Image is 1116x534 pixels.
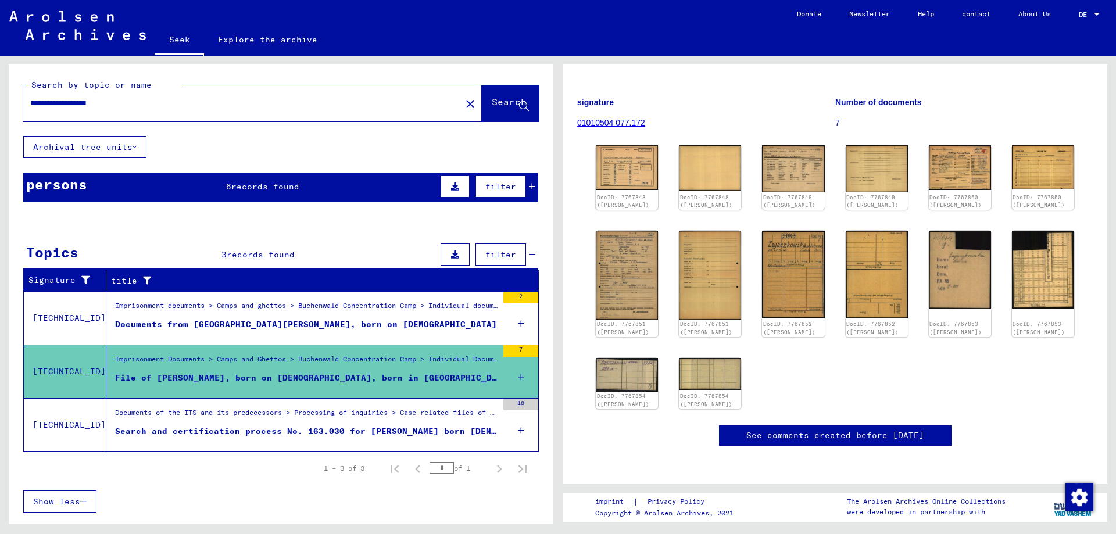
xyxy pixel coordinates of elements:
button: First page [383,457,406,480]
font: imprint [595,497,624,506]
div: Signature [28,271,109,290]
a: DocID: 7767852 ([PERSON_NAME]) [846,321,899,335]
font: About Us [1018,9,1051,18]
button: filter [475,243,526,266]
font: Imprisonment documents > Camps and ghettos > Buchenwald Concentration Camp > Individual documents... [115,301,1010,310]
font: Show less [33,496,80,507]
font: were developed in partnership with [847,507,985,516]
button: Show less [23,490,96,513]
a: DocID: 7767854 ([PERSON_NAME]) [597,393,649,407]
font: Search by topic or name [31,80,152,90]
a: imprint [595,496,633,508]
img: 001.jpg [762,145,824,192]
button: Archival tree units [23,136,146,158]
font: 6 [226,181,231,192]
a: DocID: 7767849 ([PERSON_NAME]) [763,194,815,209]
font: Signature [28,275,76,285]
a: DocID: 7767851 ([PERSON_NAME]) [680,321,732,335]
a: Explore the archive [204,26,331,53]
img: 002.jpg [846,231,908,318]
font: Imprisonment Documents > Camps and Ghettos > Buchenwald Concentration Camp > Individual Documents... [115,354,1006,363]
a: See comments created before [DATE] [746,429,924,442]
font: The Arolsen Archives Online Collections [847,497,1006,506]
button: Previous page [406,457,430,480]
a: 01010504 077.172 [577,118,645,127]
img: 001.jpg [929,231,991,309]
a: DocID: 7767854 ([PERSON_NAME]) [680,393,732,407]
a: DocID: 7767850 ([PERSON_NAME]) [1013,194,1065,209]
font: Documents from [GEOGRAPHIC_DATA][PERSON_NAME], born on [DEMOGRAPHIC_DATA] [115,319,497,329]
div: title [111,271,527,290]
font: 7 [835,118,840,127]
img: 002.jpg [1012,145,1074,189]
font: Number of documents [835,98,922,107]
img: 001.jpg [596,231,658,319]
font: Copyright © Arolsen Archives, 2021 [595,508,734,517]
font: Seek [169,34,190,45]
font: DE [1079,10,1087,19]
a: DocID: 7767851 ([PERSON_NAME]) [597,321,649,335]
img: Change consent [1065,483,1093,511]
font: Donate [797,9,821,18]
button: Search [482,85,539,121]
button: Clear [459,92,482,115]
img: 001.jpg [596,145,658,190]
img: 001.jpg [762,231,824,318]
font: persons [26,175,87,193]
img: 002.jpg [679,231,741,319]
font: title [111,275,137,286]
font: Help [918,9,934,18]
img: yv_logo.png [1051,492,1095,521]
font: Newsletter [849,9,890,18]
a: DocID: 7767849 ([PERSON_NAME]) [846,194,899,209]
font: filter [485,181,516,192]
img: 001.jpg [596,358,658,392]
font: Privacy Policy [648,497,704,506]
font: File of [PERSON_NAME], born on [DEMOGRAPHIC_DATA], born in [GEOGRAPHIC_DATA] [115,372,513,383]
font: filter [485,249,516,260]
a: DocID: 7767848 ([PERSON_NAME]) [680,194,732,209]
img: 002.jpg [1012,231,1074,309]
font: Explore the archive [218,34,317,45]
button: filter [475,175,526,198]
button: Last page [511,457,534,480]
img: 002.jpg [679,145,741,190]
a: DocID: 7767852 ([PERSON_NAME]) [763,321,815,335]
a: DocID: 7767853 ([PERSON_NAME]) [1013,321,1065,335]
mat-icon: close [463,97,477,111]
a: DocID: 7767848 ([PERSON_NAME]) [597,194,649,209]
font: records found [231,181,299,192]
font: See comments created before [DATE] [746,430,924,440]
img: Arolsen_neg.svg [9,11,146,40]
img: 002.jpg [846,145,908,192]
a: Seek [155,26,204,56]
font: | [633,496,638,507]
font: Archival tree units [33,142,133,152]
a: Privacy Policy [638,496,718,508]
font: signature [577,98,614,107]
a: DocID: 7767850 ([PERSON_NAME]) [929,194,982,209]
font: Search [492,96,527,107]
img: 001.jpg [929,145,991,190]
font: Search and certification process No. 163.030 for [PERSON_NAME] born [DEMOGRAPHIC_DATA] [115,426,564,436]
img: 002.jpg [679,358,741,390]
font: contact [962,9,990,18]
a: DocID: 7767853 ([PERSON_NAME]) [929,321,982,335]
button: Next page [488,457,511,480]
